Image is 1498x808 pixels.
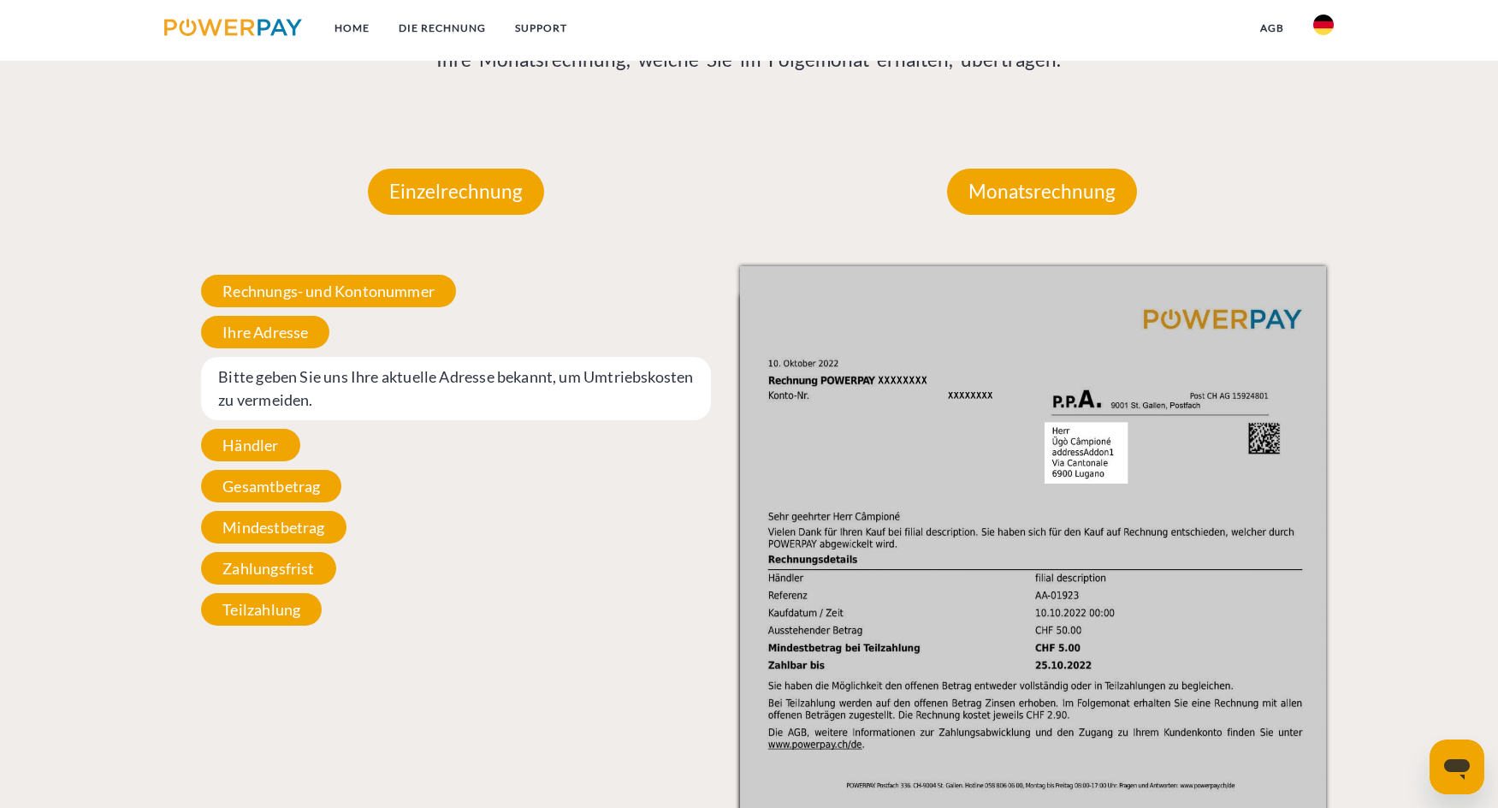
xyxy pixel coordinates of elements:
[201,357,711,420] span: Bitte geben Sie uns Ihre aktuelle Adresse bekannt, um Umtriebskosten zu vermeiden.
[320,13,384,44] a: Home
[384,13,500,44] a: DIE RECHNUNG
[947,169,1137,215] p: Monatsrechnung
[1313,15,1334,35] img: de
[201,470,341,502] span: Gesamtbetrag
[368,169,544,215] p: Einzelrechnung
[201,593,322,626] span: Teilzahlung
[201,429,299,461] span: Händler
[1430,740,1484,794] iframe: Schaltfläche zum Öffnen des Messaging-Fensters
[500,13,582,44] a: SUPPORT
[201,316,329,348] span: Ihre Adresse
[164,19,302,36] img: logo-powerpay.svg
[201,275,456,307] span: Rechnungs- und Kontonummer
[201,552,335,585] span: Zahlungsfrist
[201,511,346,544] span: Mindestbetrag
[1246,13,1299,44] a: agb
